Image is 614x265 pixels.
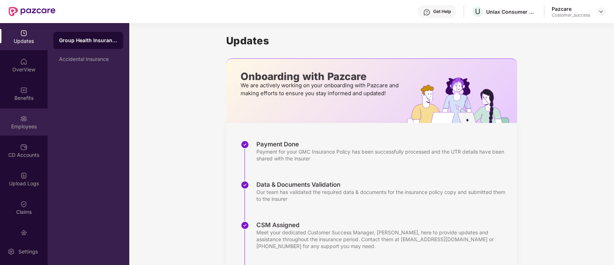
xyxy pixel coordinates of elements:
div: Our team has validated the required data & documents for the insurance policy copy and submitted ... [256,189,510,202]
img: New Pazcare Logo [9,7,55,16]
img: svg+xml;base64,PHN2ZyBpZD0iQ2xhaW0iIHhtbG5zPSJodHRwOi8vd3d3LnczLm9yZy8yMDAwL3N2ZyIgd2lkdGg9IjIwIi... [20,200,27,208]
div: Unlax Consumer Solutions Private Limited [486,8,537,15]
div: Group Health Insurance [59,37,117,44]
img: svg+xml;base64,PHN2ZyBpZD0iSG9tZSIgeG1sbnM9Imh0dHA6Ly93d3cudzMub3JnLzIwMDAvc3ZnIiB3aWR0aD0iMjAiIG... [20,58,27,65]
img: svg+xml;base64,PHN2ZyBpZD0iVXBkYXRlZCIgeG1sbnM9Imh0dHA6Ly93d3cudzMub3JnLzIwMDAvc3ZnIiB3aWR0aD0iMj... [20,30,27,37]
img: svg+xml;base64,PHN2ZyBpZD0iRW5kb3JzZW1lbnRzIiB4bWxucz0iaHR0cDovL3d3dy53My5vcmcvMjAwMC9zdmciIHdpZH... [20,229,27,236]
div: Payment Done [256,140,510,148]
div: Settings [16,248,40,255]
img: svg+xml;base64,PHN2ZyBpZD0iU3RlcC1Eb25lLTMyeDMyIiB4bWxucz0iaHR0cDovL3d3dy53My5vcmcvMjAwMC9zdmciIH... [241,140,249,149]
p: We are actively working on your onboarding with Pazcare and making efforts to ensure you stay inf... [241,81,401,97]
div: Payment for your GMC Insurance Policy has been successfully processed and the UTR details have be... [256,148,510,162]
img: svg+xml;base64,PHN2ZyBpZD0iU3RlcC1Eb25lLTMyeDMyIiB4bWxucz0iaHR0cDovL3d3dy53My5vcmcvMjAwMC9zdmciIH... [241,221,249,230]
p: Onboarding with Pazcare [241,73,401,80]
div: Accidental Insurance [59,56,117,62]
img: svg+xml;base64,PHN2ZyBpZD0iSGVscC0zMngzMiIgeG1sbnM9Imh0dHA6Ly93d3cudzMub3JnLzIwMDAvc3ZnIiB3aWR0aD... [423,9,430,16]
div: Meet your dedicated Customer Success Manager, [PERSON_NAME], here to provide updates and assistan... [256,229,510,249]
div: Get Help [433,9,451,14]
img: hrOnboarding [407,78,517,123]
img: svg+xml;base64,PHN2ZyBpZD0iU3RlcC1Eb25lLTMyeDMyIiB4bWxucz0iaHR0cDovL3d3dy53My5vcmcvMjAwMC9zdmciIH... [241,181,249,189]
div: CSM Assigned [256,221,510,229]
img: svg+xml;base64,PHN2ZyBpZD0iQmVuZWZpdHMiIHhtbG5zPSJodHRwOi8vd3d3LnczLm9yZy8yMDAwL3N2ZyIgd2lkdGg9Ij... [20,87,27,94]
img: svg+xml;base64,PHN2ZyBpZD0iQ0RfQWNjb3VudHMiIGRhdGEtbmFtZT0iQ0QgQWNjb3VudHMiIHhtbG5zPSJodHRwOi8vd3... [20,143,27,151]
img: svg+xml;base64,PHN2ZyBpZD0iRHJvcGRvd24tMzJ4MzIiIHhtbG5zPSJodHRwOi8vd3d3LnczLm9yZy8yMDAwL3N2ZyIgd2... [598,9,604,14]
h1: Updates [226,35,517,47]
div: Data & Documents Validation [256,181,510,189]
img: svg+xml;base64,PHN2ZyBpZD0iVXBsb2FkX0xvZ3MiIGRhdGEtbmFtZT0iVXBsb2FkIExvZ3MiIHhtbG5zPSJodHRwOi8vd3... [20,172,27,179]
span: U [475,7,480,16]
div: Customer_success [552,12,590,18]
img: svg+xml;base64,PHN2ZyBpZD0iU2V0dGluZy0yMHgyMCIgeG1sbnM9Imh0dHA6Ly93d3cudzMub3JnLzIwMDAvc3ZnIiB3aW... [8,248,15,255]
div: Pazcare [552,5,590,12]
img: svg+xml;base64,PHN2ZyBpZD0iRW1wbG95ZWVzIiB4bWxucz0iaHR0cDovL3d3dy53My5vcmcvMjAwMC9zdmciIHdpZHRoPS... [20,115,27,122]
